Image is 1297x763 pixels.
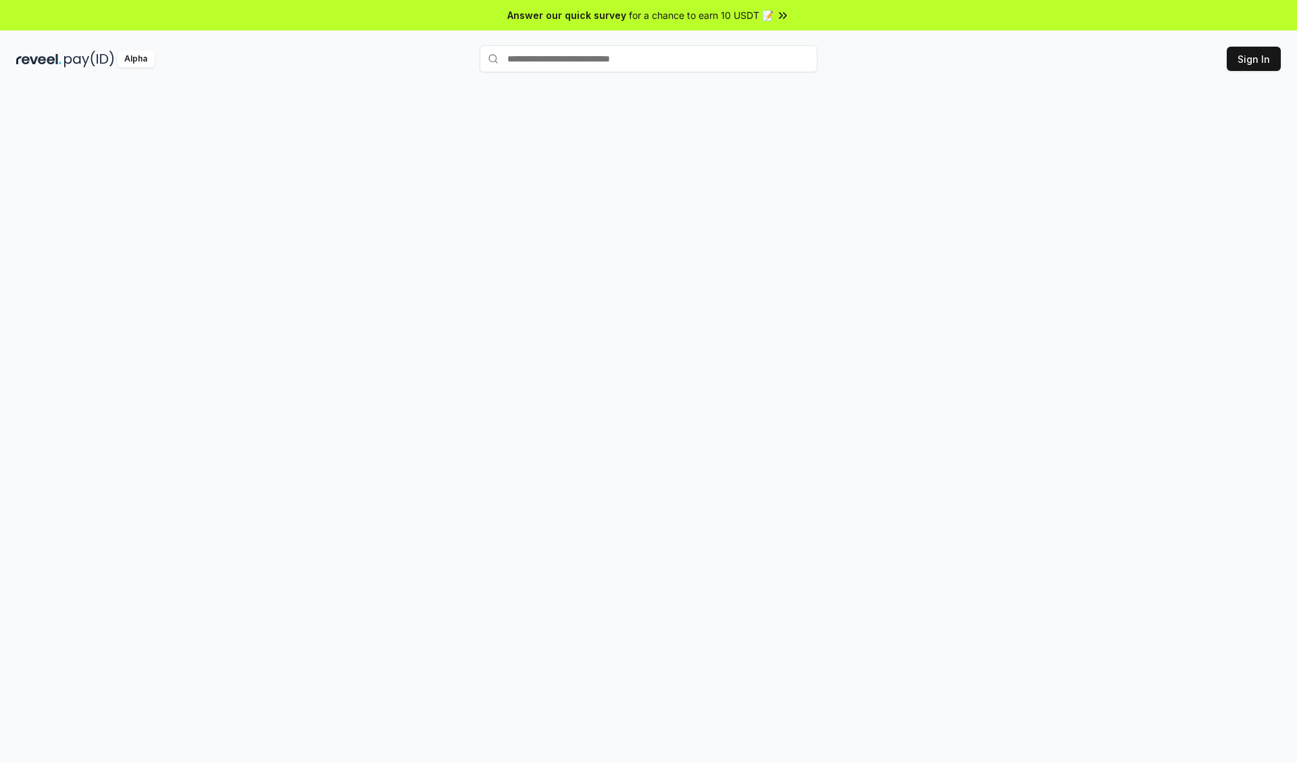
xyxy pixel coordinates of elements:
img: pay_id [64,51,114,68]
img: reveel_dark [16,51,61,68]
div: Alpha [117,51,155,68]
span: for a chance to earn 10 USDT 📝 [629,8,773,22]
span: Answer our quick survey [507,8,626,22]
button: Sign In [1227,47,1281,71]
